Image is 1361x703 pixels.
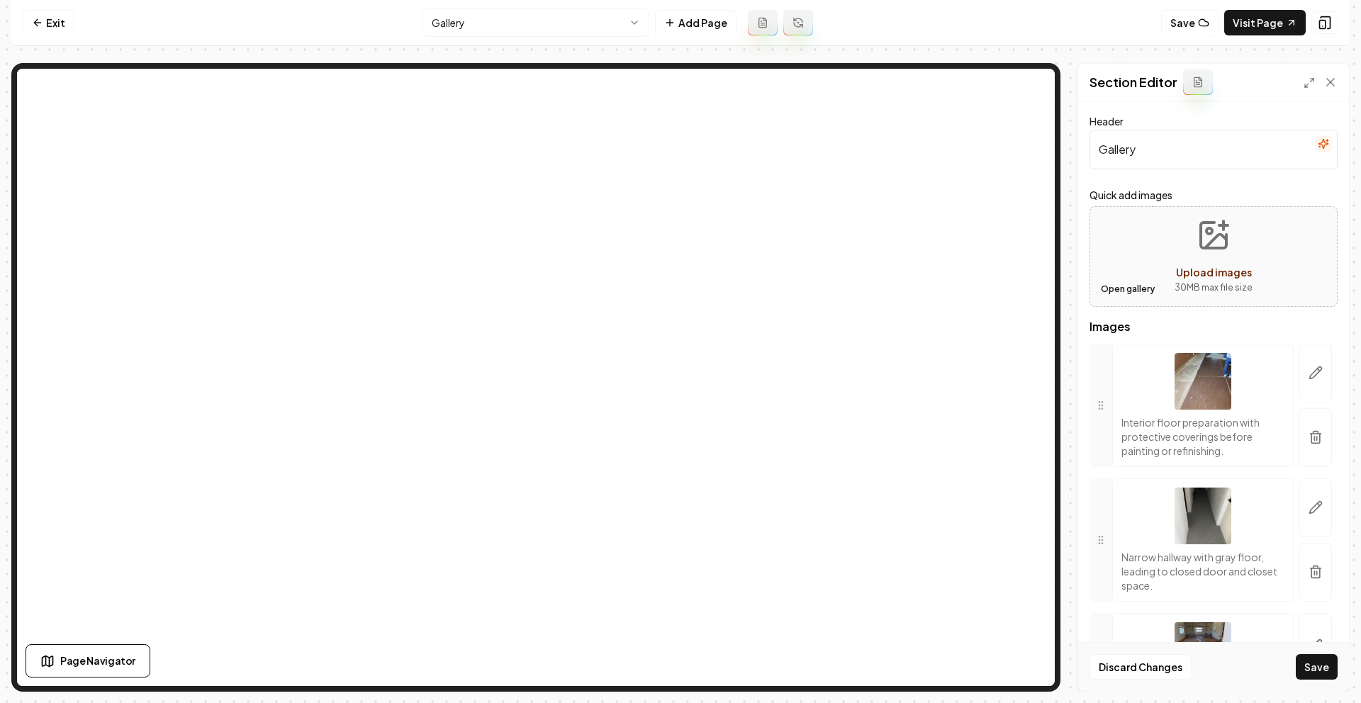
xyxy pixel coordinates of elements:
[1183,69,1213,95] button: Add admin section prompt
[655,10,736,35] button: Add Page
[1090,186,1338,203] label: Quick add images
[1090,654,1192,680] button: Discard Changes
[23,10,74,35] a: Exit
[1121,550,1284,592] p: Narrow hallway with gray floor, leading to closed door and closet space.
[1121,415,1284,458] p: Interior floor preparation with protective coverings before painting or refinishing.
[1175,622,1231,679] img: Spacious room with terracotta tile flooring and stone accents, featuring natural light and high c...
[1163,207,1264,306] button: Upload images
[783,10,813,35] button: Regenerate page
[1090,115,1124,128] label: Header
[1090,130,1338,169] input: Header
[60,653,135,668] span: Page Navigator
[748,10,778,35] button: Add admin page prompt
[1175,488,1231,544] img: Narrow hallway with gray floor, leading to closed door and closet space.
[1175,281,1253,295] p: 30 MB max file size
[1296,654,1338,680] button: Save
[1090,72,1177,92] h2: Section Editor
[1176,266,1252,279] span: Upload images
[1161,10,1219,35] button: Save
[1224,10,1306,35] a: Visit Page
[1175,353,1231,410] img: Interior floor preparation with protective coverings before painting or refinishing.
[1090,321,1338,332] span: Images
[1096,278,1160,300] button: Open gallery
[26,644,150,677] button: Page Navigator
